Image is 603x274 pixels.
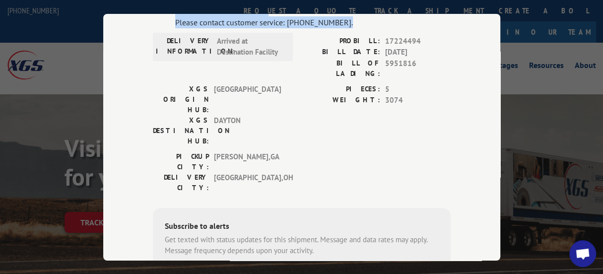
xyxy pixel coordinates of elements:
[153,115,209,146] label: XGS DESTINATION HUB:
[385,83,451,95] span: 5
[385,35,451,47] span: 17224494
[569,240,596,267] a: Open chat
[385,47,451,58] span: [DATE]
[302,58,380,78] label: BILL OF LADING:
[156,35,212,58] label: DELIVERY INFORMATION:
[214,151,281,172] span: [PERSON_NAME] , GA
[153,151,209,172] label: PICKUP CITY:
[385,58,451,78] span: 5951816
[385,95,451,106] span: 3074
[165,234,439,256] div: Get texted with status updates for this shipment. Message and data rates may apply. Message frequ...
[153,172,209,193] label: DELIVERY CITY:
[302,95,380,106] label: WEIGHT:
[217,35,284,58] span: Arrived at Destination Facility
[214,115,281,146] span: DAYTON
[165,219,439,234] div: Subscribe to alerts
[302,83,380,95] label: PIECES:
[302,47,380,58] label: BILL DATE:
[302,35,380,47] label: PROBILL:
[214,172,281,193] span: [GEOGRAPHIC_DATA] , OH
[153,83,209,115] label: XGS ORIGIN HUB:
[214,83,281,115] span: [GEOGRAPHIC_DATA]
[175,16,451,28] div: Please contact customer service: [PHONE_NUMBER].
